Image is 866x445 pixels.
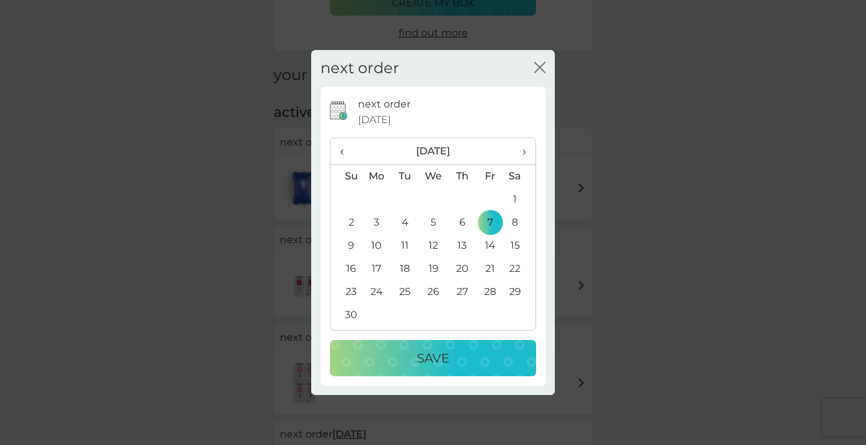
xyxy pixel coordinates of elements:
td: 26 [419,281,448,304]
td: 22 [504,257,535,281]
th: Fr [476,164,504,188]
h2: next order [321,59,399,77]
th: Sa [504,164,535,188]
td: 18 [391,257,419,281]
td: 30 [331,304,362,327]
td: 12 [419,234,448,257]
th: Su [331,164,362,188]
td: 13 [448,234,476,257]
p: next order [358,96,411,112]
td: 5 [419,211,448,234]
td: 16 [331,257,362,281]
th: Th [448,164,476,188]
button: close [534,62,545,75]
th: Mo [362,164,391,188]
span: › [514,138,526,164]
td: 24 [362,281,391,304]
th: [DATE] [362,138,504,165]
span: ‹ [340,138,353,164]
td: 2 [331,211,362,234]
td: 19 [419,257,448,281]
td: 25 [391,281,419,304]
button: Save [330,340,536,376]
td: 3 [362,211,391,234]
td: 4 [391,211,419,234]
td: 20 [448,257,476,281]
td: 8 [504,211,535,234]
td: 29 [504,281,535,304]
th: Tu [391,164,419,188]
p: Save [417,348,449,368]
td: 21 [476,257,504,281]
td: 28 [476,281,504,304]
td: 15 [504,234,535,257]
span: [DATE] [358,112,391,128]
td: 7 [476,211,504,234]
td: 17 [362,257,391,281]
td: 23 [331,281,362,304]
td: 11 [391,234,419,257]
td: 27 [448,281,476,304]
td: 1 [504,188,535,211]
td: 6 [448,211,476,234]
th: We [419,164,448,188]
td: 10 [362,234,391,257]
td: 14 [476,234,504,257]
td: 9 [331,234,362,257]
